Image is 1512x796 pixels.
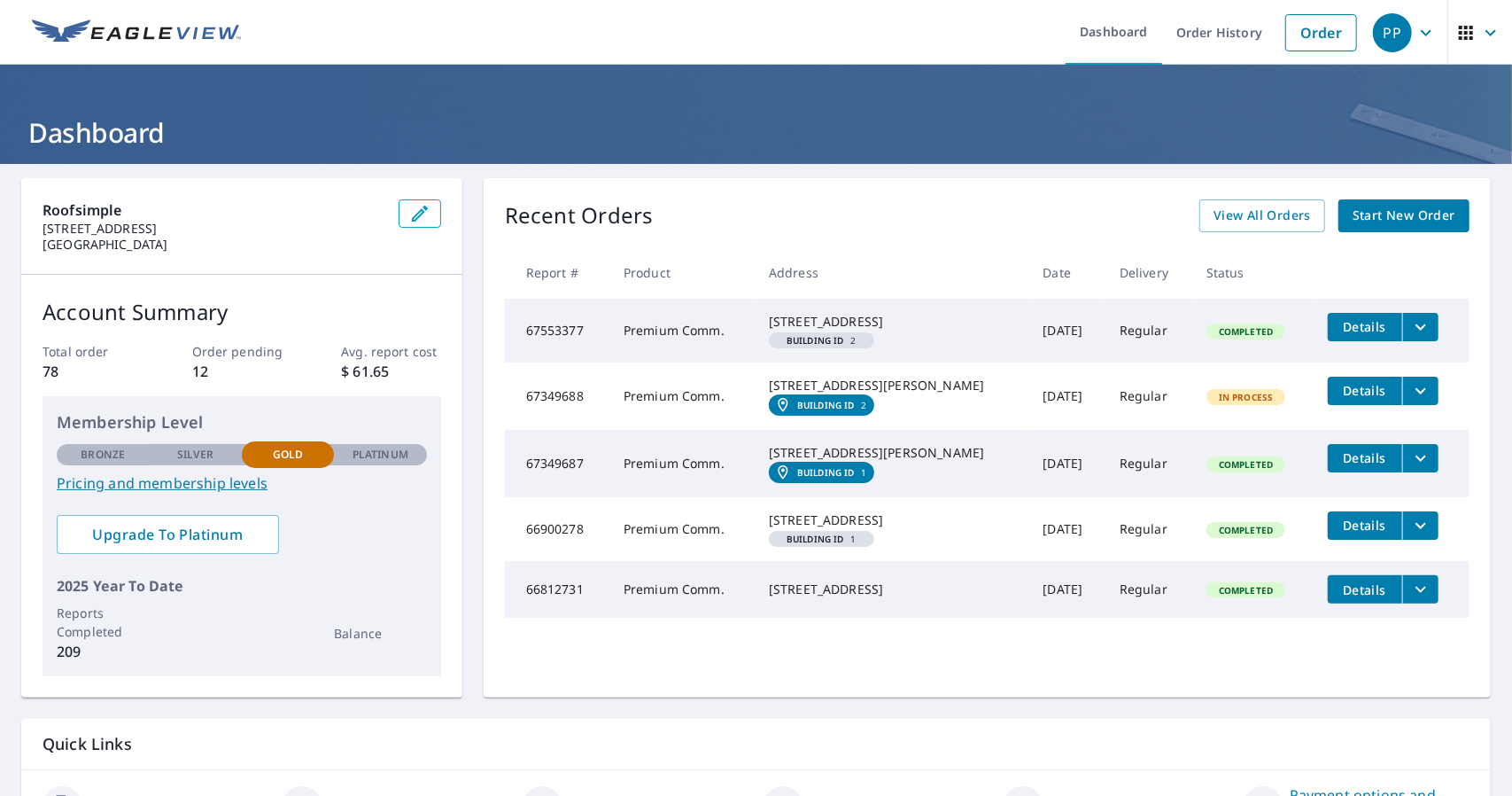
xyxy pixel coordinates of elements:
[1105,299,1192,363] td: Regular
[1338,318,1392,335] span: Details
[609,246,755,299] th: Product
[177,447,214,463] p: Silver
[57,515,279,554] a: Upgrade To Platinum
[1338,449,1392,466] span: Details
[609,430,755,497] td: Premium Comm.
[334,624,426,643] p: Balance
[57,641,149,662] p: 209
[1353,205,1455,227] span: Start New Order
[1028,561,1105,618] td: [DATE]
[43,342,142,361] p: Total order
[1105,497,1192,561] td: Regular
[1328,313,1402,341] button: detailsBtn-67553377
[769,394,874,416] a: Building ID2
[43,237,384,253] p: [GEOGRAPHIC_DATA]
[1373,13,1412,52] div: PP
[1402,377,1438,405] button: filesDropdownBtn-67349688
[505,199,654,232] p: Recent Orders
[609,299,755,363] td: Premium Comm.
[21,114,1491,151] h1: Dashboard
[769,313,1015,331] div: [STREET_ADDRESS]
[1402,313,1438,341] button: filesDropdownBtn-67553377
[1105,430,1192,497] td: Regular
[1285,14,1357,51] a: Order
[609,497,755,561] td: Premium Comm.
[43,733,1469,755] p: Quick Links
[43,296,441,328] p: Account Summary
[797,400,855,410] em: Building ID
[1338,517,1392,534] span: Details
[787,336,844,345] em: Building ID
[57,604,149,641] p: Reports Completed
[353,447,408,463] p: Platinum
[769,462,874,483] a: Building ID1
[1338,199,1469,232] a: Start New Order
[1028,497,1105,561] td: [DATE]
[1402,575,1438,604] button: filesDropdownBtn-66812731
[1208,524,1283,536] span: Completed
[1028,430,1105,497] td: [DATE]
[505,430,609,497] td: 67349687
[505,363,609,430] td: 67349688
[273,447,303,463] p: Gold
[755,246,1029,299] th: Address
[769,444,1015,462] div: [STREET_ADDRESS][PERSON_NAME]
[769,377,1015,394] div: [STREET_ADDRESS][PERSON_NAME]
[797,467,855,478] em: Building ID
[1338,581,1392,598] span: Details
[505,246,609,299] th: Report #
[192,361,291,382] p: 12
[1028,363,1105,430] td: [DATE]
[769,511,1015,529] div: [STREET_ADDRESS]
[71,525,265,544] span: Upgrade To Platinum
[1105,363,1192,430] td: Regular
[1328,511,1402,540] button: detailsBtn-66900278
[1338,382,1392,399] span: Details
[505,561,609,618] td: 66812731
[1028,299,1105,363] td: [DATE]
[192,342,291,361] p: Order pending
[57,575,427,597] p: 2025 Year To Date
[776,336,867,345] span: 2
[1402,444,1438,472] button: filesDropdownBtn-67349687
[776,535,867,543] span: 1
[1192,246,1314,299] th: Status
[1208,584,1283,597] span: Completed
[341,342,440,361] p: Avg. report cost
[1328,575,1402,604] button: detailsBtn-66812731
[1402,511,1438,540] button: filesDropdownBtn-66900278
[1199,199,1325,232] a: View All Orders
[57,472,427,494] a: Pricing and membership levels
[1105,561,1192,618] td: Regular
[81,447,125,463] p: Bronze
[1028,246,1105,299] th: Date
[57,410,427,434] p: Membership Level
[609,561,755,618] td: Premium Comm.
[43,361,142,382] p: 78
[505,299,609,363] td: 67553377
[1213,205,1311,227] span: View All Orders
[1328,444,1402,472] button: detailsBtn-67349687
[1328,377,1402,405] button: detailsBtn-67349688
[769,581,1015,598] div: [STREET_ADDRESS]
[505,497,609,561] td: 66900278
[1208,458,1283,471] span: Completed
[43,221,384,237] p: [STREET_ADDRESS]
[787,535,844,543] em: Building ID
[43,199,384,221] p: Roofsimple
[1208,391,1284,403] span: In Process
[609,363,755,430] td: Premium Comm.
[1105,246,1192,299] th: Delivery
[1208,325,1283,338] span: Completed
[32,20,241,46] img: EV Logo
[341,361,440,382] p: $ 61.65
